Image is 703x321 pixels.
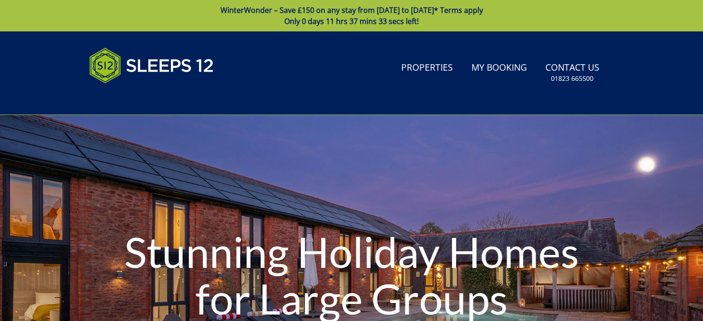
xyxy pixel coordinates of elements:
[551,74,593,83] small: 01823 665500
[284,16,419,26] span: Only 0 days 11 hrs 37 mins 33 secs left!
[89,42,214,89] img: Sleeps 12
[85,94,182,102] iframe: Customer reviews powered by Trustpilot
[468,58,531,79] a: My Booking
[397,58,457,79] a: Properties
[542,58,603,88] a: Contact Us01823 665500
